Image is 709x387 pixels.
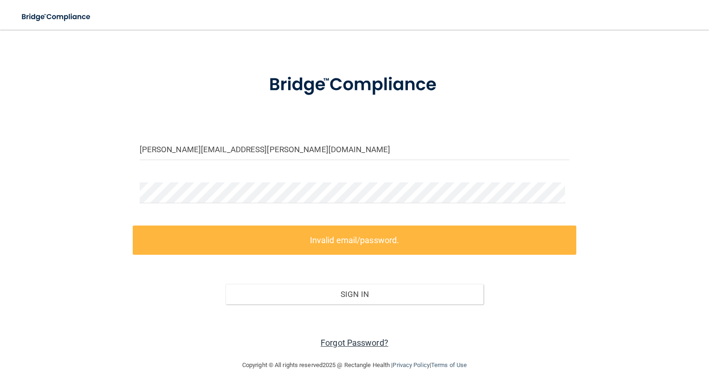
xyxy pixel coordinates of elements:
img: bridge_compliance_login_screen.278c3ca4.svg [14,7,99,26]
label: Invalid email/password. [133,226,577,255]
img: bridge_compliance_login_screen.278c3ca4.svg [251,62,458,108]
div: Copyright © All rights reserved 2025 @ Rectangle Health | | [185,350,524,380]
button: Sign In [226,284,483,304]
a: Forgot Password? [321,338,388,348]
input: Email [140,139,570,160]
a: Terms of Use [431,361,467,368]
a: Privacy Policy [393,361,429,368]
